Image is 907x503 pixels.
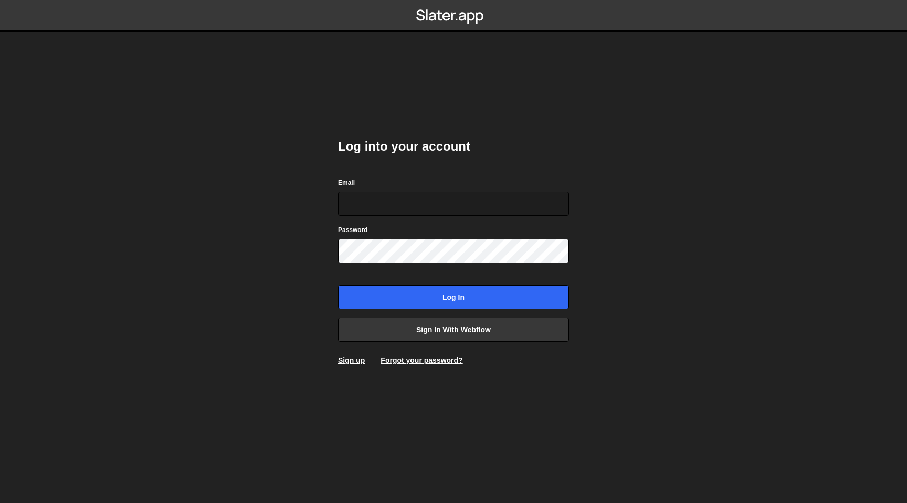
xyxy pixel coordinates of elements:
[381,356,462,364] a: Forgot your password?
[338,225,368,235] label: Password
[338,318,569,342] a: Sign in with Webflow
[338,285,569,309] input: Log in
[338,138,569,155] h2: Log into your account
[338,177,355,188] label: Email
[338,356,365,364] a: Sign up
